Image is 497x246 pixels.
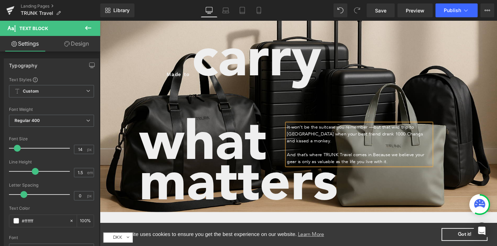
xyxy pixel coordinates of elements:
div: Text Styles [9,77,94,82]
button: Undo [334,3,347,17]
p: It won’t be the suitcase you remember — [197,108,349,130]
a: Mobile [251,3,267,17]
span: Publish [444,8,461,13]
div: % [77,215,94,227]
div: Typography [9,59,37,68]
div: Font Weight [9,107,94,112]
span: Because we believe your gear is only as valuable as the life you live with it. [197,138,342,152]
div: Font Size [9,136,94,141]
span: This website uses cookies to ensure you get the best experience on our website. [10,220,360,230]
span: px [87,193,93,198]
a: Design [51,36,102,51]
a: Landing Pages [21,3,100,9]
span: em [87,170,93,175]
a: dismiss cookie message [360,218,408,232]
span: TRUNK Travel [21,10,53,16]
a: Laptop [217,3,234,17]
div: Letter Spacing [9,183,94,188]
button: Redo [350,3,364,17]
span: Save [375,7,386,14]
div: Font [9,235,94,240]
span: px [87,147,93,152]
h6: what [41,79,418,176]
div: Line Height [9,160,94,164]
span: but that wild trip to [GEOGRAPHIC_DATA] when your best friend drank 1000 Changs and kissed a monkey. [197,109,340,130]
p: And that’s where TRUNK Travel comes in. [197,138,349,152]
a: Tablet [234,3,251,17]
h6: matters [41,124,418,216]
span: Library [113,7,130,13]
b: Custom [23,88,39,94]
button: Publish [435,3,478,17]
a: New Library [100,3,134,17]
a: learn more about cookies [207,220,237,230]
span: Text Block [19,26,48,31]
b: Regular 400 [15,118,40,123]
h2: Made to [70,53,118,61]
a: Desktop [201,3,217,17]
div: Open Intercom Messenger [473,223,490,239]
div: Text Color [9,206,94,211]
span: Preview [406,7,424,14]
input: Color [22,217,66,225]
button: More [480,3,494,17]
span: DKK [6,223,31,234]
a: Preview [397,3,433,17]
